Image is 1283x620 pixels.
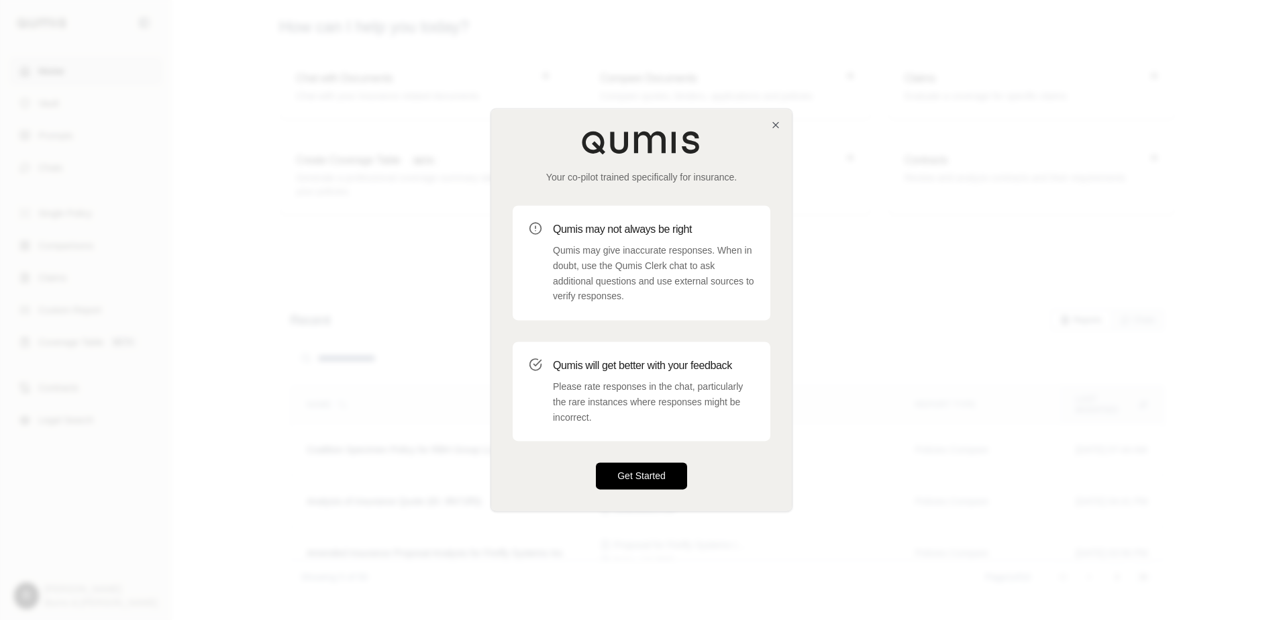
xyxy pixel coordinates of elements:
h3: Qumis may not always be right [553,221,754,238]
button: Get Started [596,463,687,490]
img: Qumis Logo [581,130,702,154]
h3: Qumis will get better with your feedback [553,358,754,374]
p: Please rate responses in the chat, particularly the rare instances where responses might be incor... [553,379,754,425]
p: Your co-pilot trained specifically for insurance. [513,170,770,184]
p: Qumis may give inaccurate responses. When in doubt, use the Qumis Clerk chat to ask additional qu... [553,243,754,304]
